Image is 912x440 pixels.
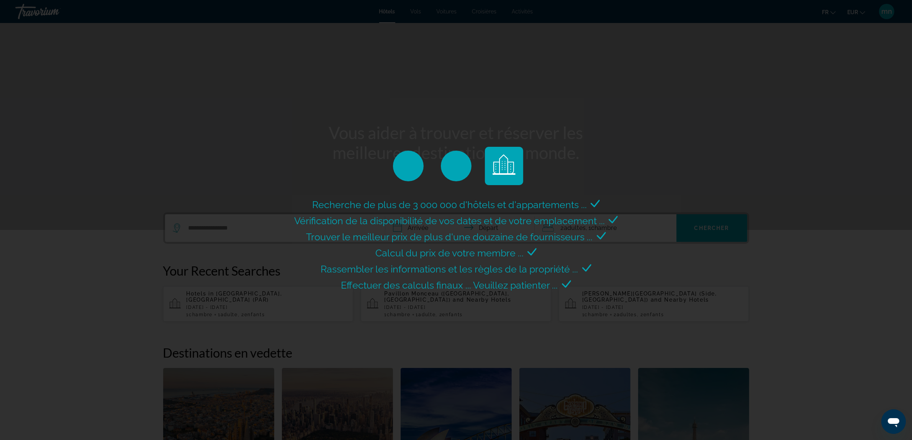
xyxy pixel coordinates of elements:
span: Calcul du prix de votre membre ... [375,247,524,259]
span: Vérification de la disponibilité de vos dates et de votre emplacement ... [294,215,605,227]
iframe: Button to launch messaging window [881,409,906,434]
span: Effectuer des calculs finaux ... Veuillez patienter ... [341,279,558,291]
span: Recherche de plus de 3 000 000 d'hôtels et d'appartements ... [312,199,587,210]
span: Trouver le meilleur prix de plus d'une douzaine de fournisseurs ... [306,231,593,243]
span: Rassembler les informations et les règles de la propriété ... [321,263,578,275]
